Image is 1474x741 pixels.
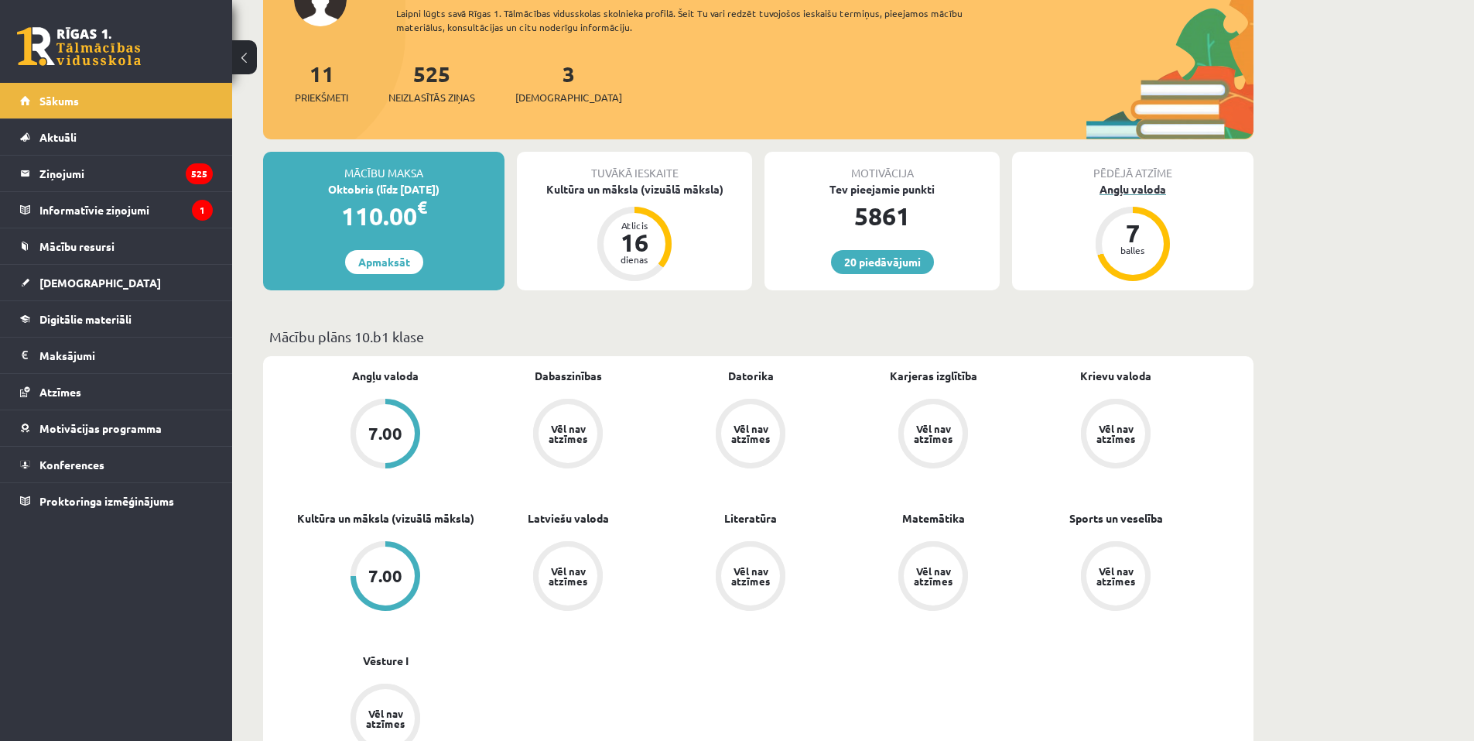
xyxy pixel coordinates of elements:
[368,425,402,442] div: 7.00
[352,368,419,384] a: Angļu valoda
[1110,221,1156,245] div: 7
[39,94,79,108] span: Sākums
[192,200,213,221] i: 1
[363,653,409,669] a: Vēsture I
[1012,181,1253,197] div: Angļu valoda
[764,181,1000,197] div: Tev pieejamie punkti
[546,424,590,444] div: Vēl nav atzīmes
[186,163,213,184] i: 525
[295,60,348,105] a: 11Priekšmeti
[294,541,477,614] a: 7.00
[517,181,752,283] a: Kultūra un māksla (vizuālā māksla) Atlicis 16 dienas
[20,156,213,191] a: Ziņojumi525
[515,90,622,105] span: [DEMOGRAPHIC_DATA]
[728,368,774,384] a: Datorika
[39,312,132,326] span: Digitālie materiāli
[477,541,659,614] a: Vēl nav atzīmes
[1024,399,1207,472] a: Vēl nav atzīmes
[368,568,402,585] div: 7.00
[477,399,659,472] a: Vēl nav atzīmes
[39,276,161,290] span: [DEMOGRAPHIC_DATA]
[724,510,777,527] a: Literatūra
[1094,424,1137,444] div: Vēl nav atzīmes
[20,265,213,300] a: [DEMOGRAPHIC_DATA]
[20,228,213,264] a: Mācību resursi
[396,6,990,34] div: Laipni lūgts savā Rīgas 1. Tālmācības vidusskolas skolnieka profilā. Šeit Tu vari redzēt tuvojošo...
[890,368,977,384] a: Karjeras izglītība
[515,60,622,105] a: 3[DEMOGRAPHIC_DATA]
[20,301,213,337] a: Digitālie materiāli
[1024,541,1207,614] a: Vēl nav atzīmes
[417,196,427,218] span: €
[842,541,1024,614] a: Vēl nav atzīmes
[528,510,609,527] a: Latviešu valoda
[388,90,475,105] span: Neizlasītās ziņas
[39,338,213,373] legend: Maksājumi
[263,197,504,235] div: 110.00
[729,424,772,444] div: Vēl nav atzīmes
[39,239,115,253] span: Mācību resursi
[764,197,1000,235] div: 5861
[39,130,77,144] span: Aktuāli
[911,566,955,586] div: Vēl nav atzīmes
[842,399,1024,472] a: Vēl nav atzīmes
[39,494,174,508] span: Proktoringa izmēģinājums
[764,152,1000,181] div: Motivācija
[517,181,752,197] div: Kultūra un māksla (vizuālā māksla)
[911,424,955,444] div: Vēl nav atzīmes
[297,510,474,527] a: Kultūra un māksla (vizuālā māksla)
[20,119,213,155] a: Aktuāli
[39,458,104,472] span: Konferences
[729,566,772,586] div: Vēl nav atzīmes
[1012,181,1253,283] a: Angļu valoda 7 balles
[517,152,752,181] div: Tuvākā ieskaite
[17,27,141,66] a: Rīgas 1. Tālmācības vidusskola
[20,192,213,228] a: Informatīvie ziņojumi1
[345,250,423,274] a: Apmaksāt
[831,250,934,274] a: 20 piedāvājumi
[20,410,213,446] a: Motivācijas programma
[364,708,407,729] div: Vēl nav atzīmes
[263,181,504,197] div: Oktobris (līdz [DATE])
[659,541,842,614] a: Vēl nav atzīmes
[659,399,842,472] a: Vēl nav atzīmes
[388,60,475,105] a: 525Neizlasītās ziņas
[611,255,658,264] div: dienas
[611,230,658,255] div: 16
[1080,368,1151,384] a: Krievu valoda
[1110,245,1156,255] div: balles
[263,152,504,181] div: Mācību maksa
[902,510,965,527] a: Matemātika
[546,566,590,586] div: Vēl nav atzīmes
[20,483,213,519] a: Proktoringa izmēģinājums
[20,338,213,373] a: Maksājumi
[611,221,658,230] div: Atlicis
[39,421,162,435] span: Motivācijas programma
[20,374,213,410] a: Atzīmes
[1012,152,1253,181] div: Pēdējā atzīme
[39,385,81,399] span: Atzīmes
[535,368,602,384] a: Dabaszinības
[20,83,213,118] a: Sākums
[39,192,213,228] legend: Informatīvie ziņojumi
[295,90,348,105] span: Priekšmeti
[39,156,213,191] legend: Ziņojumi
[20,447,213,482] a: Konferences
[294,399,477,472] a: 7.00
[269,326,1247,347] p: Mācību plāns 10.b1 klase
[1069,510,1163,527] a: Sports un veselība
[1094,566,1137,586] div: Vēl nav atzīmes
